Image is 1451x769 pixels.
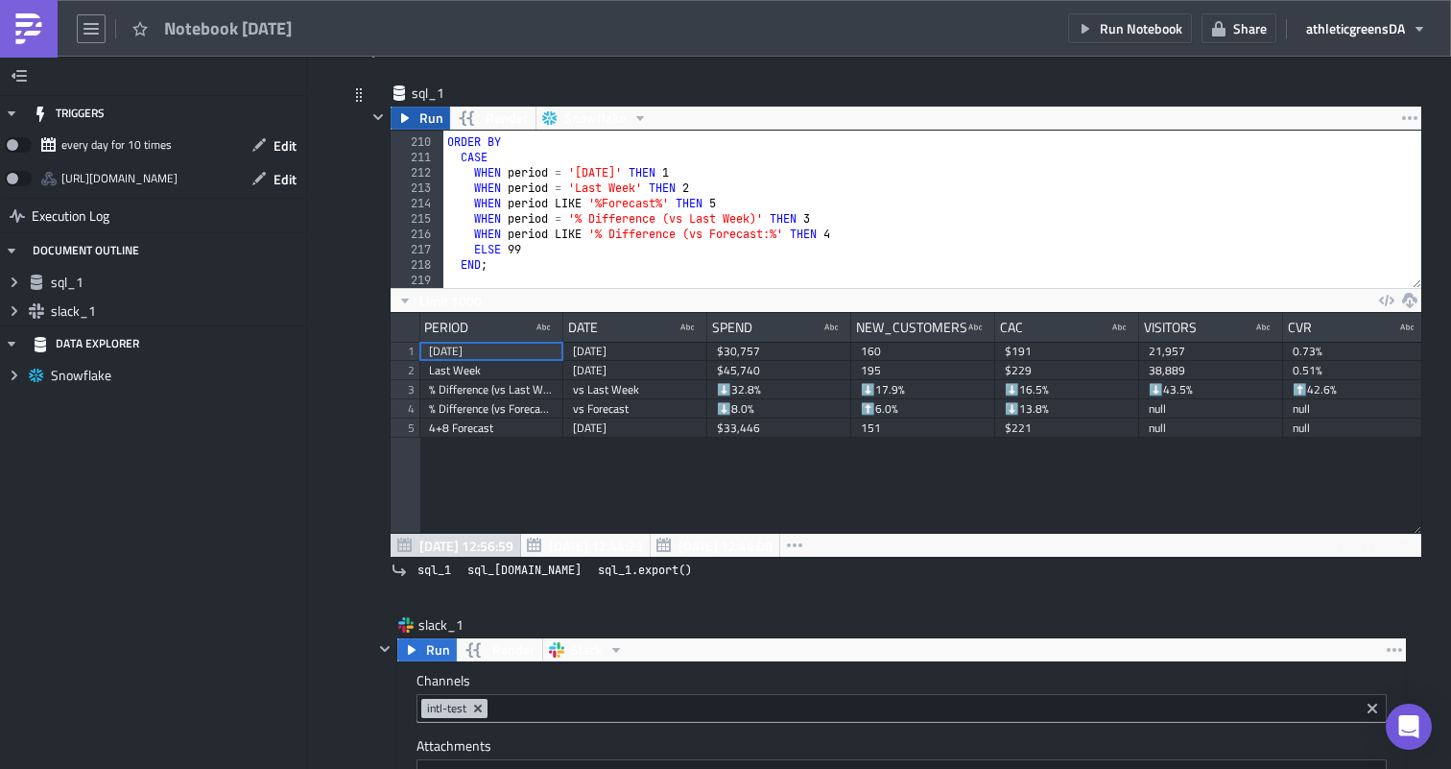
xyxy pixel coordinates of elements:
div: Open Intercom Messenger [1386,704,1432,750]
div: ⬇️17.9% [861,380,986,399]
div: https://pushmetrics.io/api/v1/report/RelZ7bgoQW/webhook?token=112efbbdf22a4aa7a09f7bed78f551f6 [61,164,178,193]
span: Run [419,107,443,130]
div: null [1149,419,1273,438]
div: SPEND [712,313,752,342]
div: 195 [861,361,986,380]
span: [DATE] 12:44:08 [678,536,773,556]
button: Run [397,638,457,661]
div: ⬇️16.5% [1005,380,1130,399]
div: $45,740 [717,361,842,380]
span: sql_1 [51,274,301,291]
button: Limit 1000 [391,289,488,312]
button: Render [449,107,536,130]
div: PERIOD [424,313,468,342]
span: Run Notebook [1100,18,1182,38]
span: Edit [274,135,297,156]
span: Render [486,107,528,130]
div: % Difference (vs Forecast: 4+8 Forecast) [429,399,554,419]
button: Hide content [367,106,390,129]
div: 219 [391,273,443,288]
button: [DATE] 12:56:59 [391,534,521,557]
span: athleticgreens DA [1306,18,1405,38]
button: Snowflake [535,107,654,130]
button: Run [391,107,450,130]
div: DATA EXPLORER [33,326,139,361]
div: CVR [1288,313,1312,342]
div: 214 [391,196,443,211]
button: Render [456,638,543,661]
span: sql_1 [412,84,488,103]
div: $30,757 [717,342,842,361]
div: $229 [1005,361,1130,380]
div: [DATE] [573,342,698,361]
button: Clear selected items [1361,697,1384,720]
div: [DATE] [573,361,698,380]
div: DATE [568,313,598,342]
div: vs Last Week [573,380,698,399]
div: ⬇️32.8% [717,380,842,399]
button: [DATE] 12:44:08 [650,534,780,557]
div: 218 [391,257,443,273]
div: 217 [391,242,443,257]
div: 211 [391,150,443,165]
div: vs Forecast [573,399,698,419]
div: 160 [861,342,986,361]
div: ⬆️42.6% [1293,380,1417,399]
div: [DATE] [573,419,698,438]
a: sql_1.export() [592,561,698,580]
label: Channels [416,672,1387,689]
div: 0.73% [1293,342,1417,361]
button: Slack [542,638,630,661]
button: [DATE] 12:44:23 [520,534,651,557]
span: Slack [571,638,602,661]
div: [DATE] [429,342,554,361]
button: athleticgreensDA [1296,13,1437,43]
a: sql_1 [412,561,457,580]
div: % Difference (vs Last Week) [429,380,554,399]
button: Edit [242,131,306,160]
span: Edit [274,169,297,189]
button: Remove Tag [470,699,488,718]
span: Snowflake [51,367,301,384]
div: VISITORS [1144,313,1197,342]
span: Snowflake [564,107,626,130]
div: Last Week [429,361,554,380]
div: 4+8 Forecast [429,419,554,438]
img: PushMetrics [13,13,44,44]
span: [DATE] 12:56:59 [419,536,513,556]
div: 212 [391,165,443,180]
div: null [1149,399,1273,419]
span: Limit 1000 [419,291,482,311]
div: ⬇️8.0% [717,399,842,419]
span: Run [426,638,450,661]
span: sql_1.export() [598,561,692,580]
button: Edit [242,164,306,194]
div: 21,957 [1149,342,1273,361]
div: ⬇️13.8% [1005,399,1130,419]
div: 151 [861,419,986,438]
button: Hide content [373,637,396,661]
div: 5 rows in 6.05s [1328,534,1416,557]
div: NEW_CUSTOMERS [856,313,967,342]
div: 0.51% [1293,361,1417,380]
div: ⬇️43.5% [1149,380,1273,399]
span: Notebook [DATE] [164,17,294,39]
span: intl-test [427,701,466,716]
div: $221 [1005,419,1130,438]
span: sql_[DOMAIN_NAME] [467,561,582,580]
div: 210 [391,134,443,150]
span: slack_1 [418,615,495,635]
button: Share [1201,13,1276,43]
span: Execution Log [32,199,109,233]
span: Share [1233,18,1267,38]
div: 216 [391,227,443,242]
div: 213 [391,180,443,196]
div: 215 [391,211,443,227]
span: slack_1 [51,302,301,320]
div: $191 [1005,342,1130,361]
span: [DATE] 12:44:23 [549,536,643,556]
div: every day for 10 times [61,131,172,159]
div: DOCUMENT OUTLINE [33,233,139,268]
div: $33,446 [717,419,842,438]
button: Run Notebook [1068,13,1192,43]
